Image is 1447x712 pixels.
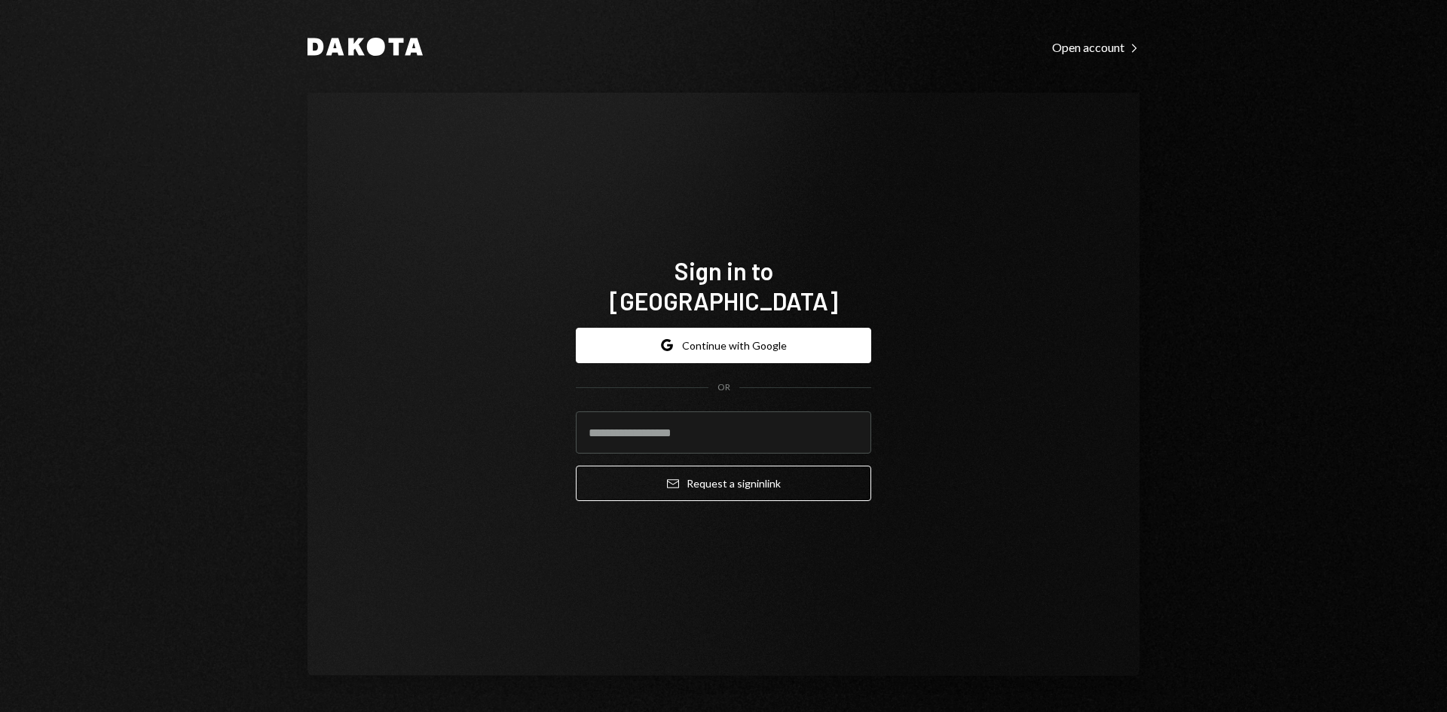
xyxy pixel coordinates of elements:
h1: Sign in to [GEOGRAPHIC_DATA] [576,255,871,316]
div: OR [717,381,730,394]
a: Open account [1052,38,1140,55]
div: Open account [1052,40,1140,55]
button: Request a signinlink [576,466,871,501]
button: Continue with Google [576,328,871,363]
